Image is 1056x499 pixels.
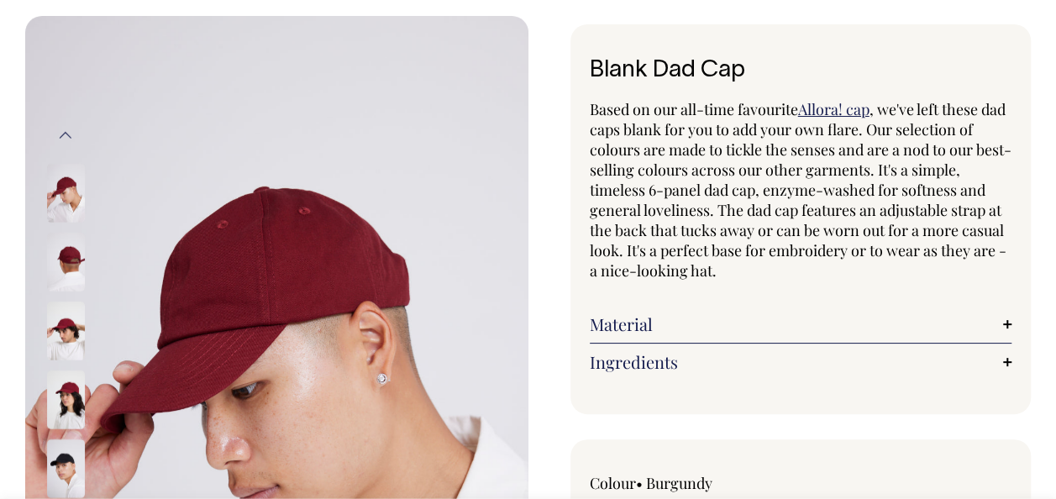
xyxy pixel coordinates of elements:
[646,473,712,493] label: Burgundy
[590,314,1012,334] a: Material
[47,370,85,428] img: burgundy
[590,473,759,493] div: Colour
[590,352,1012,372] a: Ingredients
[53,117,78,155] button: Previous
[590,99,1011,281] span: , we've left these dad caps blank for you to add your own flare. Our selection of colours are mad...
[47,163,85,222] img: burgundy
[47,439,85,497] img: black
[590,99,798,119] span: Based on our all-time favourite
[590,58,1012,84] h1: Blank Dad Cap
[47,232,85,291] img: burgundy
[636,473,643,493] span: •
[47,301,85,360] img: burgundy
[798,99,869,119] a: Allora! cap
